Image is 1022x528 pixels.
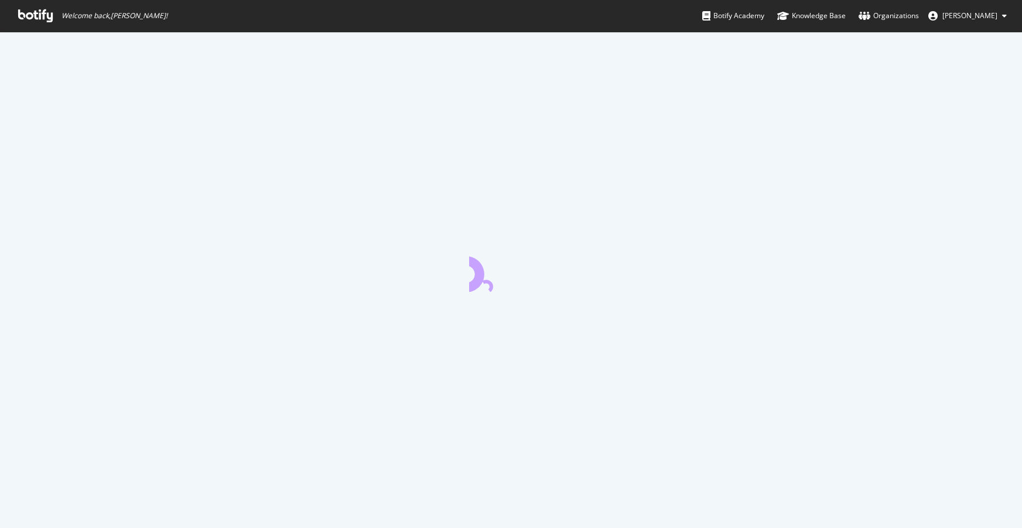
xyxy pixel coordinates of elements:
div: animation [469,250,553,292]
span: Matthew Edgar [942,11,997,21]
div: Organizations [859,10,919,22]
button: [PERSON_NAME] [919,6,1016,25]
div: Knowledge Base [777,10,846,22]
span: Welcome back, [PERSON_NAME] ! [61,11,168,21]
div: Botify Academy [702,10,764,22]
